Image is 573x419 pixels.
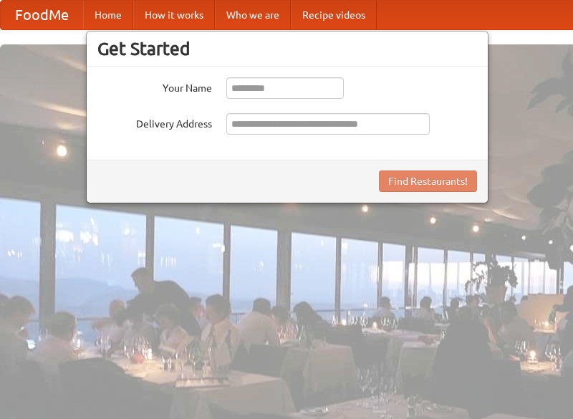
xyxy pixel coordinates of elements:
h3: Get Started [97,38,477,59]
a: FoodMe [1,1,83,29]
button: Find Restaurants! [379,170,477,192]
a: How it works [133,1,215,29]
a: Who we are [215,1,291,29]
a: Recipe videos [291,1,377,29]
a: Home [83,1,133,29]
label: Delivery Address [97,113,212,131]
label: Your Name [97,77,212,95]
